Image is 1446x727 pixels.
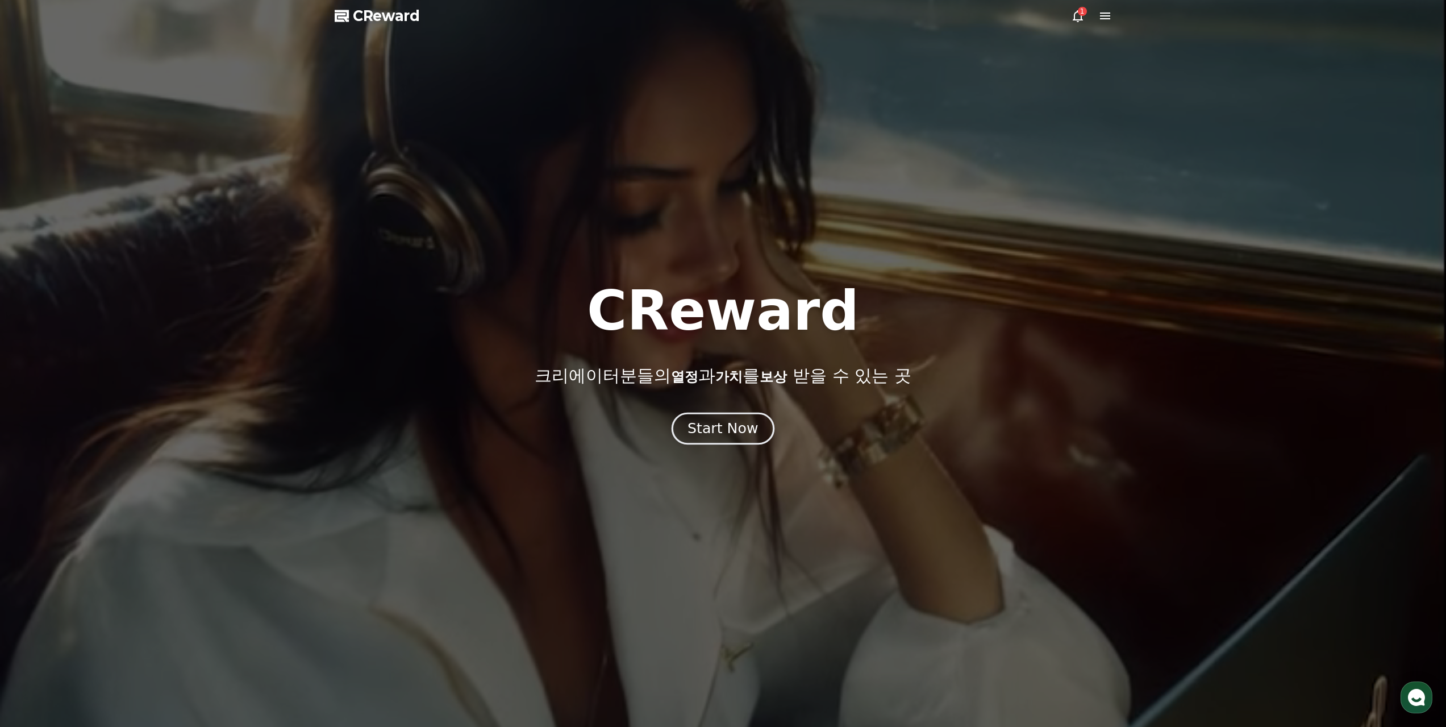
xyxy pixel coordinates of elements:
[335,7,420,25] a: CReward
[75,360,147,389] a: 대화
[104,378,118,387] span: 대화
[1071,9,1085,23] a: 1
[672,412,774,444] button: Start Now
[3,360,75,389] a: 홈
[1078,7,1087,16] div: 1
[715,369,743,385] span: 가치
[587,284,859,338] h1: CReward
[674,425,772,435] a: Start Now
[36,377,43,387] span: 홈
[760,369,787,385] span: 보상
[535,365,911,386] p: 크리에이터분들의 과 를 받을 수 있는 곳
[147,360,218,389] a: 설정
[687,419,758,438] div: Start Now
[671,369,698,385] span: 열정
[353,7,420,25] span: CReward
[176,377,189,387] span: 설정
